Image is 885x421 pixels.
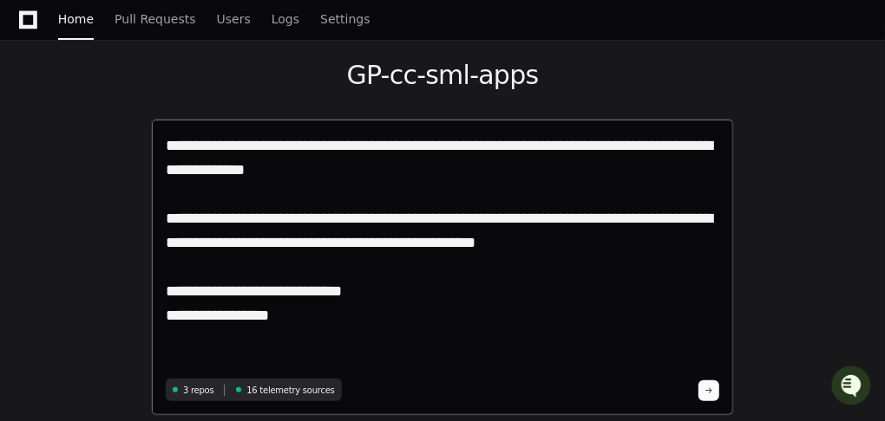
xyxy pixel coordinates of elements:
[59,129,285,146] div: Start new chat
[151,60,734,91] h1: GP-cc-sml-apps
[122,181,210,195] a: Powered byPylon
[295,134,316,155] button: Start new chat
[272,14,299,24] span: Logs
[17,69,316,97] div: Welcome
[58,14,94,24] span: Home
[115,14,195,24] span: Pull Requests
[829,364,876,411] iframe: Open customer support
[183,384,214,397] span: 3 repos
[17,129,49,160] img: 1756235613930-3d25f9e4-fa56-45dd-b3ad-e072dfbd1548
[59,146,220,160] div: We're available if you need us!
[217,14,251,24] span: Users
[320,14,370,24] span: Settings
[173,182,210,195] span: Pylon
[17,17,52,52] img: PlayerZero
[246,384,334,397] span: 16 telemetry sources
